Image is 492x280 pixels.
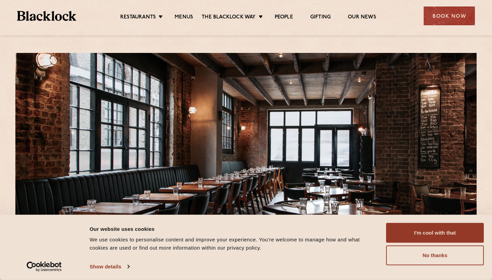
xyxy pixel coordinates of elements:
[17,11,76,21] img: BL_Textured_Logo-footer-cropped.svg
[386,223,484,243] button: I'm cool with that
[310,14,331,22] a: Gifting
[175,14,193,22] a: Menus
[275,14,293,22] a: People
[120,14,156,22] a: Restaurants
[386,246,484,265] button: No thanks
[90,236,378,252] div: We use cookies to personalise content and improve your experience. You're welcome to manage how a...
[14,262,74,272] a: Usercentrics Cookiebot - opens in a new window
[90,225,378,233] div: Our website uses cookies
[348,14,376,22] a: Our News
[202,14,256,22] a: The Blacklock Way
[424,6,475,25] div: Book Now
[90,262,129,272] a: Show details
